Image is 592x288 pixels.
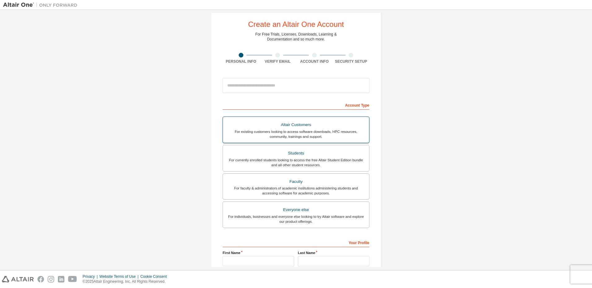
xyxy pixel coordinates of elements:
div: Security Setup [333,59,370,64]
div: Altair Customers [227,121,365,129]
p: © 2025 Altair Engineering, Inc. All Rights Reserved. [83,279,171,284]
img: facebook.svg [37,276,44,282]
div: Account Type [223,100,369,110]
div: Privacy [83,274,99,279]
div: Website Terms of Use [99,274,140,279]
label: Last Name [298,250,369,255]
img: linkedin.svg [58,276,64,282]
img: Altair One [3,2,81,8]
div: For Free Trials, Licenses, Downloads, Learning & Documentation and so much more. [255,32,337,42]
div: Your Profile [223,237,369,247]
div: Cookie Consent [140,274,170,279]
label: First Name [223,250,294,255]
img: youtube.svg [68,276,77,282]
img: instagram.svg [48,276,54,282]
div: For individuals, businesses and everyone else looking to try Altair software and explore our prod... [227,214,365,224]
div: Personal Info [223,59,259,64]
div: For currently enrolled students looking to access the free Altair Student Edition bundle and all ... [227,158,365,167]
div: Faculty [227,177,365,186]
div: Students [227,149,365,158]
div: Verify Email [259,59,296,64]
div: For existing customers looking to access software downloads, HPC resources, community, trainings ... [227,129,365,139]
div: Account Info [296,59,333,64]
div: Everyone else [227,205,365,214]
img: altair_logo.svg [2,276,34,282]
div: For faculty & administrators of academic institutions administering students and accessing softwa... [227,186,365,196]
div: Create an Altair One Account [248,21,344,28]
